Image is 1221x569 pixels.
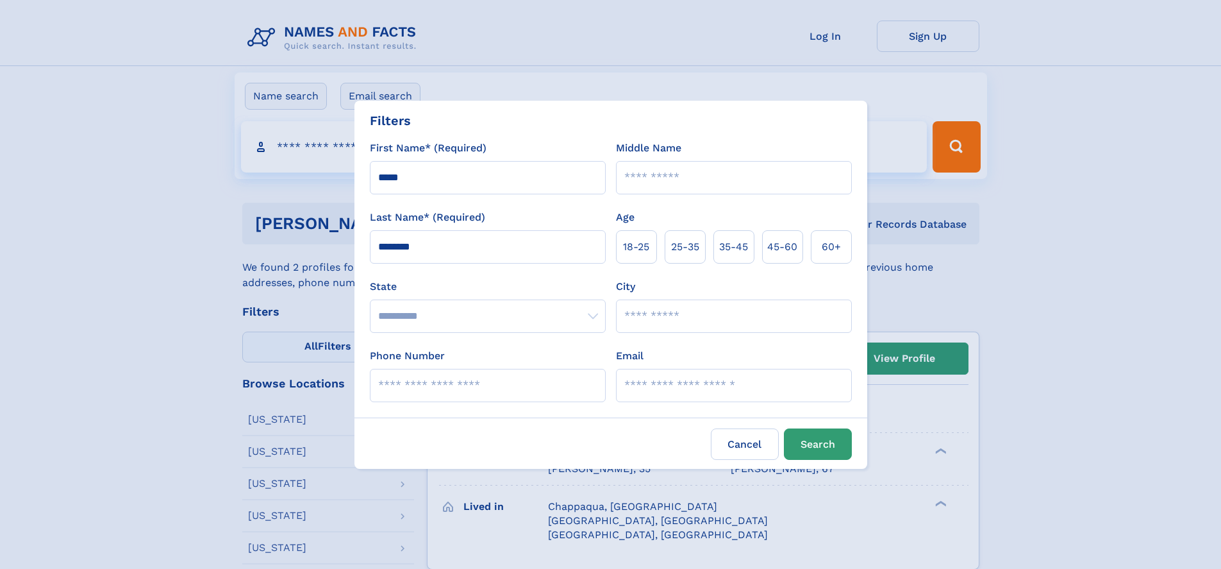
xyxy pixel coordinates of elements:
span: 60+ [822,239,841,255]
label: Phone Number [370,348,445,364]
div: Filters [370,111,411,130]
span: 45‑60 [767,239,797,255]
span: 35‑45 [719,239,748,255]
label: State [370,279,606,294]
span: 18‑25 [623,239,649,255]
button: Search [784,429,852,460]
label: City [616,279,635,294]
label: Last Name* (Required) [370,210,485,225]
label: Age [616,210,635,225]
label: Email [616,348,644,364]
label: First Name* (Required) [370,140,486,156]
label: Middle Name [616,140,681,156]
label: Cancel [711,429,779,460]
span: 25‑35 [671,239,699,255]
